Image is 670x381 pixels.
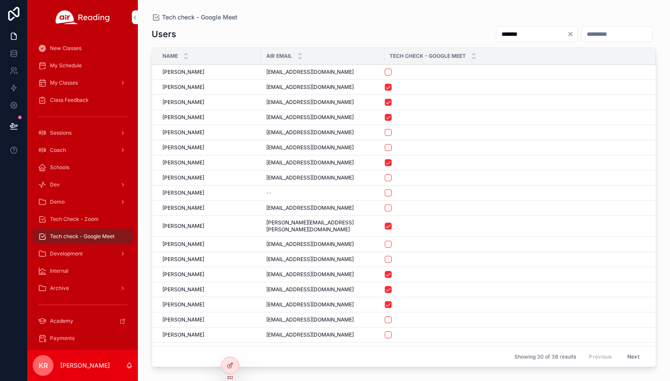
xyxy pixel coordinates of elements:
[266,114,354,121] span: [EMAIL_ADDRESS][DOMAIN_NAME]
[50,45,81,52] span: New Classes
[152,28,176,40] h1: Users
[33,142,133,158] a: Coach
[50,164,69,171] span: Schools
[39,360,48,371] span: KR
[60,361,110,370] p: [PERSON_NAME]
[162,53,178,60] span: Name
[50,181,60,188] span: Dev
[266,84,354,91] span: [EMAIL_ADDRESS][DOMAIN_NAME]
[33,263,133,279] a: Internal
[162,129,204,136] span: [PERSON_NAME]
[33,160,133,175] a: Schools
[33,280,133,296] a: Archive
[33,177,133,192] a: Dev
[162,174,204,181] span: [PERSON_NAME]
[162,84,204,91] span: [PERSON_NAME]
[162,159,204,166] span: [PERSON_NAME]
[162,271,204,278] span: [PERSON_NAME]
[162,331,204,338] span: [PERSON_NAME]
[266,241,354,248] span: [EMAIL_ADDRESS][DOMAIN_NAME]
[33,229,133,244] a: Tech check - Google Meet
[50,97,89,104] span: Class Feedback
[162,316,204,323] span: [PERSON_NAME]
[266,129,354,136] span: [EMAIL_ADDRESS][DOMAIN_NAME]
[33,313,133,329] a: Academy
[162,13,237,22] span: Tech check - Google Meet
[567,31,577,38] button: Clear
[266,99,354,106] span: [EMAIL_ADDRESS][DOMAIN_NAME]
[162,223,204,230] span: [PERSON_NAME]
[621,350,645,363] button: Next
[266,219,379,233] span: [PERSON_NAME][EMAIL_ADDRESS][PERSON_NAME][DOMAIN_NAME]
[50,233,115,240] span: Tech check - Google Meet
[33,194,133,210] a: Demo
[266,271,354,278] span: [EMAIL_ADDRESS][DOMAIN_NAME]
[50,318,73,324] span: Academy
[266,144,354,151] span: [EMAIL_ADDRESS][DOMAIN_NAME]
[33,58,133,73] a: My Schedule
[162,114,204,121] span: [PERSON_NAME]
[33,246,133,261] a: Development
[162,256,204,263] span: [PERSON_NAME]
[50,129,72,136] span: Sessions
[266,331,354,338] span: [EMAIL_ADDRESS][DOMAIN_NAME]
[390,53,466,60] span: Tech Check - Google Meet
[33,125,133,141] a: Sessions
[50,79,78,86] span: My Classes
[56,10,110,24] img: App logo
[266,301,354,308] span: [EMAIL_ADDRESS][DOMAIN_NAME]
[50,250,83,257] span: Development
[50,335,75,342] span: Payments
[33,92,133,108] a: Class Feedback
[50,268,69,274] span: Internal
[33,211,133,227] a: Tech Check - Zoom
[162,241,204,248] span: [PERSON_NAME]
[162,99,204,106] span: [PERSON_NAME]
[50,198,65,205] span: Demo
[266,69,354,76] span: [EMAIL_ADDRESS][DOMAIN_NAME]
[33,41,133,56] a: New Classes
[266,286,354,293] span: [EMAIL_ADDRESS][DOMAIN_NAME]
[162,144,204,151] span: [PERSON_NAME]
[50,216,99,223] span: Tech Check - Zoom
[50,62,82,69] span: My Schedule
[162,69,204,76] span: [PERSON_NAME]
[162,286,204,293] span: [PERSON_NAME]
[162,301,204,308] span: [PERSON_NAME]
[266,316,354,323] span: [EMAIL_ADDRESS][DOMAIN_NAME]
[266,189,271,196] span: --
[162,189,204,196] span: [PERSON_NAME]
[28,35,138,350] div: scrollable content
[33,75,133,91] a: My Classes
[50,147,66,154] span: Coach
[266,159,354,166] span: [EMAIL_ADDRESS][DOMAIN_NAME]
[33,331,133,346] a: Payments
[266,256,354,263] span: [EMAIL_ADDRESS][DOMAIN_NAME]
[514,353,576,360] span: Showing 30 of 38 results
[152,13,237,22] a: Tech check - Google Meet
[266,205,354,211] span: [EMAIL_ADDRESS][DOMAIN_NAME]
[50,285,69,292] span: Archive
[162,205,204,211] span: [PERSON_NAME]
[266,174,354,181] span: [EMAIL_ADDRESS][DOMAIN_NAME]
[266,53,292,60] span: Air Email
